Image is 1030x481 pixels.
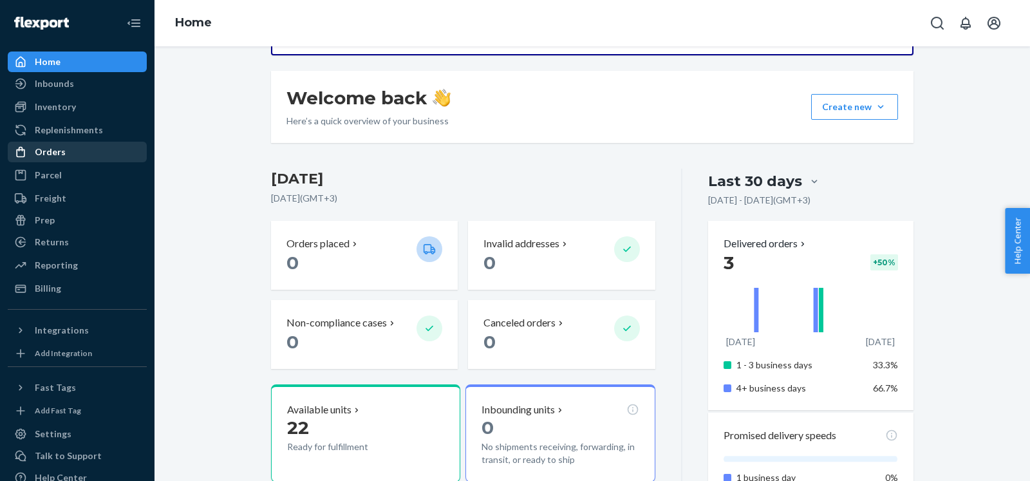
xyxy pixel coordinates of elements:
span: 3 [724,252,734,274]
div: Prep [35,214,55,227]
a: Reporting [8,255,147,276]
span: 22 [287,417,309,439]
div: Add Fast Tag [35,405,81,416]
a: Inventory [8,97,147,117]
button: Delivered orders [724,236,808,251]
div: Freight [35,192,66,205]
p: Available units [287,402,351,417]
span: 33.3% [873,359,898,370]
button: Create new [811,94,898,120]
div: Talk to Support [35,449,102,462]
span: 0 [483,331,496,353]
span: 0 [286,252,299,274]
p: [DATE] [866,335,895,348]
h1: Welcome back [286,86,451,109]
button: Open Search Box [924,10,950,36]
div: Reporting [35,259,78,272]
p: [DATE] ( GMT+3 ) [271,192,655,205]
div: Inbounds [35,77,74,90]
button: Open notifications [953,10,979,36]
div: Add Integration [35,348,92,359]
a: Orders [8,142,147,162]
button: Integrations [8,320,147,341]
p: No shipments receiving, forwarding, in transit, or ready to ship [482,440,639,466]
button: Fast Tags [8,377,147,398]
p: Inbounding units [482,402,555,417]
span: 0 [286,331,299,353]
div: Settings [35,428,71,440]
p: Invalid addresses [483,236,559,251]
button: Invalid addresses 0 [468,221,655,290]
p: Non-compliance cases [286,316,387,330]
a: Replenishments [8,120,147,140]
a: Home [8,52,147,72]
a: Home [175,15,212,30]
a: Talk to Support [8,446,147,466]
button: Close Navigation [121,10,147,36]
div: Last 30 days [708,171,802,191]
p: [DATE] - [DATE] ( GMT+3 ) [708,194,810,207]
div: Inventory [35,100,76,113]
a: Billing [8,278,147,299]
div: + 50 % [870,254,898,270]
a: Add Integration [8,346,147,361]
a: Settings [8,424,147,444]
div: Replenishments [35,124,103,137]
p: Canceled orders [483,316,556,330]
button: Non-compliance cases 0 [271,300,458,369]
ol: breadcrumbs [165,5,222,42]
span: 0 [483,252,496,274]
div: Home [35,55,61,68]
p: Orders placed [286,236,350,251]
button: Help Center [1005,208,1030,274]
button: Open account menu [981,10,1007,36]
a: Add Fast Tag [8,403,147,419]
span: 0 [482,417,494,439]
p: 4+ business days [736,382,863,395]
button: Canceled orders 0 [468,300,655,369]
div: Fast Tags [35,381,76,394]
p: Promised delivery speeds [724,428,836,443]
div: Integrations [35,324,89,337]
p: [DATE] [726,335,755,348]
a: Freight [8,188,147,209]
div: Orders [35,146,66,158]
img: hand-wave emoji [433,89,451,107]
div: Returns [35,236,69,249]
p: Here’s a quick overview of your business [286,115,451,127]
button: Orders placed 0 [271,221,458,290]
a: Returns [8,232,147,252]
h3: [DATE] [271,169,655,189]
a: Prep [8,210,147,231]
p: 1 - 3 business days [736,359,863,372]
img: Flexport logo [14,17,69,30]
div: Parcel [35,169,62,182]
div: Billing [35,282,61,295]
a: Parcel [8,165,147,185]
p: Ready for fulfillment [287,440,406,453]
a: Inbounds [8,73,147,94]
span: 66.7% [873,382,898,393]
